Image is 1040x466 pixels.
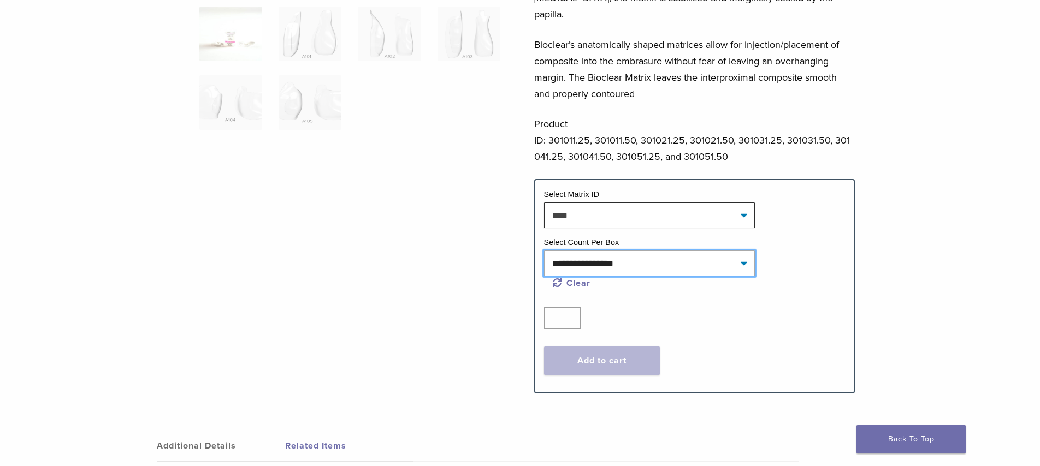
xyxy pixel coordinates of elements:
[199,7,262,61] img: Anterior-Original-A-Series-Matrices-324x324.jpg
[544,238,619,247] label: Select Count Per Box
[157,431,285,461] a: Additional Details
[534,37,855,102] p: Bioclear’s anatomically shaped matrices allow for injection/placement of composite into the embra...
[199,75,262,130] img: Original Anterior Matrix - A Series - Image 5
[534,116,855,165] p: Product ID: 301011.25, 301011.50, 301021.25, 301021.50, 301031.25, 301031.50, 301041.25, 301041.5...
[279,7,341,61] img: Original Anterior Matrix - A Series - Image 2
[358,7,421,61] img: Original Anterior Matrix - A Series - Image 3
[856,425,966,453] a: Back To Top
[279,75,341,130] img: Original Anterior Matrix - A Series - Image 6
[544,346,660,375] button: Add to cart
[544,190,600,199] label: Select Matrix ID
[285,431,413,461] a: Related Items
[438,7,500,61] img: Original Anterior Matrix - A Series - Image 4
[553,278,591,289] a: Clear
